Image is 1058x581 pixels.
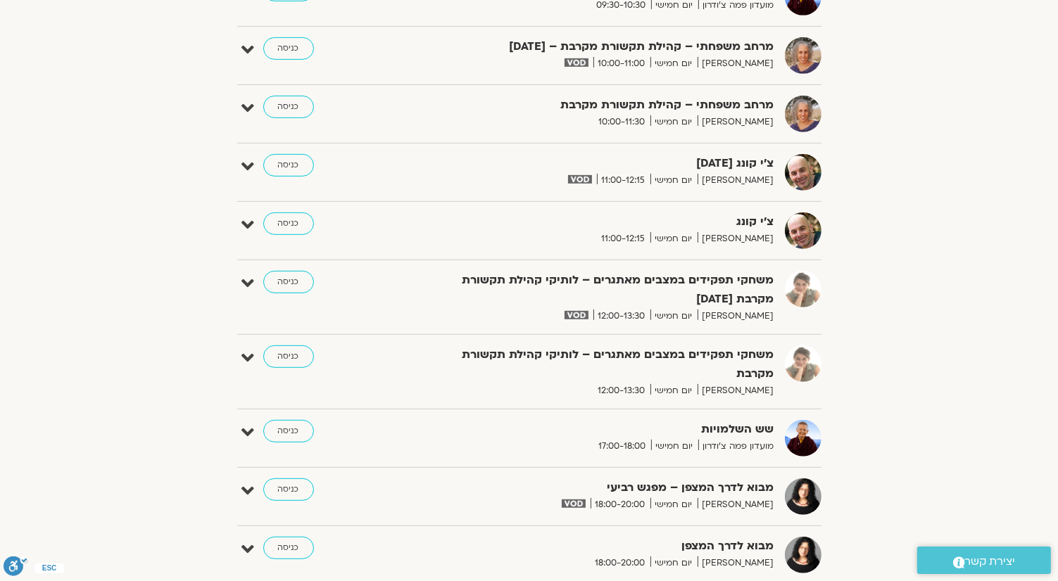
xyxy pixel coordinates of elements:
[698,383,774,398] span: [PERSON_NAME]
[698,115,774,129] span: [PERSON_NAME]
[698,173,774,188] span: [PERSON_NAME]
[698,231,774,246] span: [PERSON_NAME]
[591,497,650,512] span: 18:00-20:00
[698,56,774,71] span: [PERSON_NAME]
[650,383,698,398] span: יום חמישי
[650,115,698,129] span: יום חמישי
[565,311,588,319] img: vodicon
[594,115,650,129] span: 10:00-11:30
[591,556,650,570] span: 18:00-20:00
[562,499,585,508] img: vodicon
[429,154,774,173] strong: צ’י קונג [DATE]
[593,383,650,398] span: 12:00-13:30
[594,439,651,454] span: 17:00-18:00
[429,212,774,231] strong: צ'י קונג
[263,37,314,60] a: כניסה
[593,56,650,71] span: 10:00-11:00
[651,439,698,454] span: יום חמישי
[263,537,314,559] a: כניסה
[429,37,774,56] strong: מרחב משפחתי – קהילת תקשורת מקרבת – [DATE]
[429,478,774,497] strong: מבוא לדרך המצפן – מפגש רביעי
[429,96,774,115] strong: מרחב משפחתי – קהילת תקשורת מקרבת
[263,420,314,442] a: כניסה
[650,497,698,512] span: יום חמישי
[565,58,588,67] img: vodicon
[965,552,1016,571] span: יצירת קשר
[568,175,591,184] img: vodicon
[698,556,774,570] span: [PERSON_NAME]
[650,556,698,570] span: יום חמישי
[698,439,774,454] span: מועדון פמה צ'ודרון
[263,271,314,293] a: כניסה
[593,309,650,324] span: 12:00-13:30
[429,420,774,439] strong: שש השלמויות
[429,537,774,556] strong: מבוא לדרך המצפן
[650,231,698,246] span: יום חמישי
[263,345,314,368] a: כניסה
[263,154,314,177] a: כניסה
[263,212,314,235] a: כניסה
[650,173,698,188] span: יום חמישי
[429,345,774,383] strong: משחקי תפקידים במצבים מאתגרים – לותיקי קהילת תקשורת מקרבת
[698,497,774,512] span: [PERSON_NAME]
[650,56,698,71] span: יום חמישי
[597,173,650,188] span: 11:00-12:15
[597,231,650,246] span: 11:00-12:15
[263,96,314,118] a: כניסה
[917,547,1051,574] a: יצירת קשר
[263,478,314,501] a: כניסה
[698,309,774,324] span: [PERSON_NAME]
[650,309,698,324] span: יום חמישי
[429,271,774,309] strong: משחקי תפקידים במצבים מאתגרים – לותיקי קהילת תקשורת מקרבת [DATE]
